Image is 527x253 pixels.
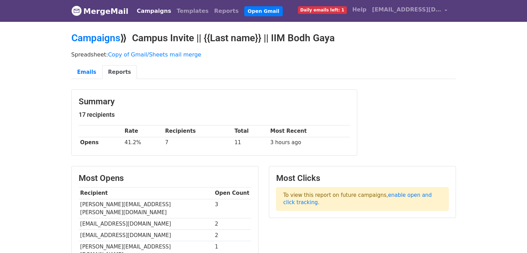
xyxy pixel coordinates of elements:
p: Spreadsheet: [71,51,456,58]
td: 2 [213,230,251,241]
th: Most Recent [269,125,350,137]
a: Reports [102,65,137,79]
img: MergeMail logo [71,6,82,16]
span: Daily emails left: 1 [298,6,347,14]
a: MergeMail [71,4,129,18]
td: 3 hours ago [269,137,350,148]
td: 7 [164,137,233,148]
td: [EMAIL_ADDRESS][DOMAIN_NAME] [79,218,213,230]
th: Rate [123,125,164,137]
a: [EMAIL_ADDRESS][DOMAIN_NAME] [369,3,450,19]
th: Recipients [164,125,233,137]
td: 11 [233,137,269,148]
th: Total [233,125,269,137]
a: Copy of Gmail/Sheets mail merge [108,51,201,58]
span: [EMAIL_ADDRESS][DOMAIN_NAME] [372,6,441,14]
a: Campaigns [71,32,120,44]
td: 3 [213,199,251,218]
th: Opens [79,137,123,148]
th: Recipient [79,187,213,199]
h3: Most Opens [79,173,251,183]
h3: Summary [79,97,350,107]
td: [PERSON_NAME][EMAIL_ADDRESS][PERSON_NAME][DOMAIN_NAME] [79,199,213,218]
a: Templates [174,4,211,18]
h5: 17 recipients [79,111,350,119]
td: [EMAIL_ADDRESS][DOMAIN_NAME] [79,230,213,241]
th: Open Count [213,187,251,199]
h2: ⟫ Campus Invite || {{Last name}} || IIM Bodh Gaya [71,32,456,44]
a: Help [350,3,369,17]
td: 41.2% [123,137,164,148]
a: Reports [211,4,241,18]
h3: Most Clicks [276,173,449,183]
a: Campaigns [134,4,174,18]
a: Emails [71,65,102,79]
p: To view this report on future campaigns, . [276,187,449,211]
td: 2 [213,218,251,230]
a: Daily emails left: 1 [295,3,350,17]
a: Open Gmail [244,6,283,16]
